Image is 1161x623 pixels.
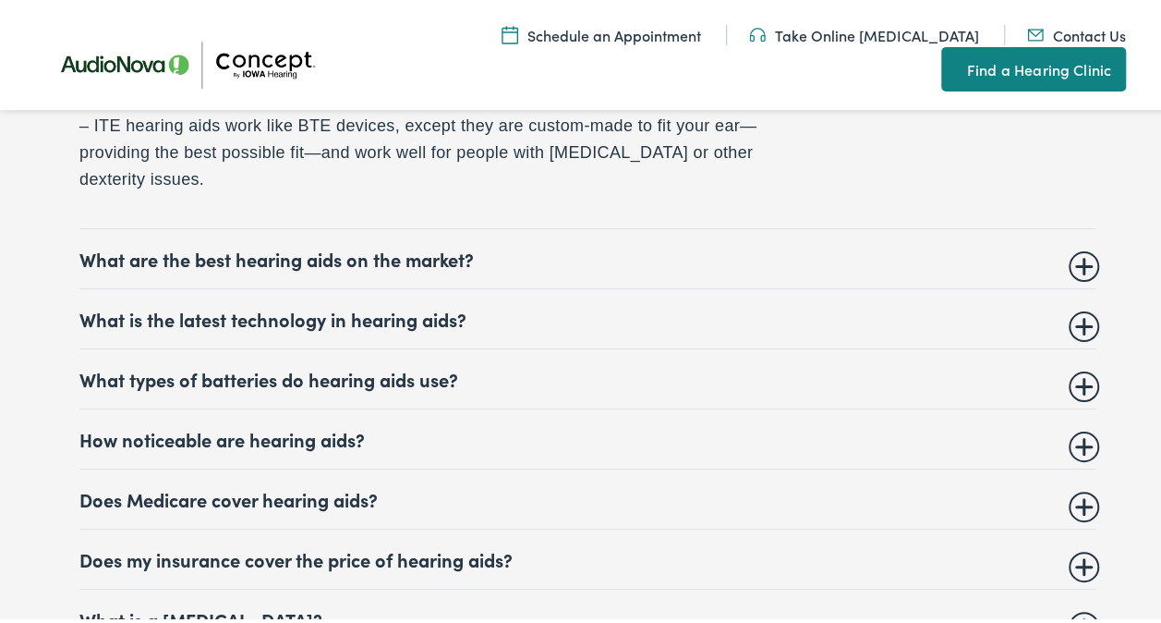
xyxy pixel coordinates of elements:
a: Schedule an Appointment [502,21,701,42]
img: utility icon [941,55,958,77]
summary: What are the best hearing aids on the market? [79,244,1095,266]
img: utility icon [1027,21,1044,42]
summary: Does Medicare cover hearing aids? [79,484,1095,507]
summary: What is the latest technology in hearing aids? [79,304,1095,326]
img: A calendar icon to schedule an appointment at Concept by Iowa Hearing. [502,21,518,42]
summary: What types of batteries do hearing aids use? [79,364,1095,386]
img: utility icon [749,21,766,42]
a: Find a Hearing Clinic [941,43,1126,88]
a: Contact Us [1027,21,1126,42]
summary: How noticeable are hearing aids? [79,424,1095,446]
p: – BTE hearing aids provide maximum amplification with minimal feedback. – ITE hearing aids work l... [79,82,791,189]
summary: Does my insurance cover the price of hearing aids? [79,544,1095,567]
a: Take Online [MEDICAL_DATA] [749,21,979,42]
